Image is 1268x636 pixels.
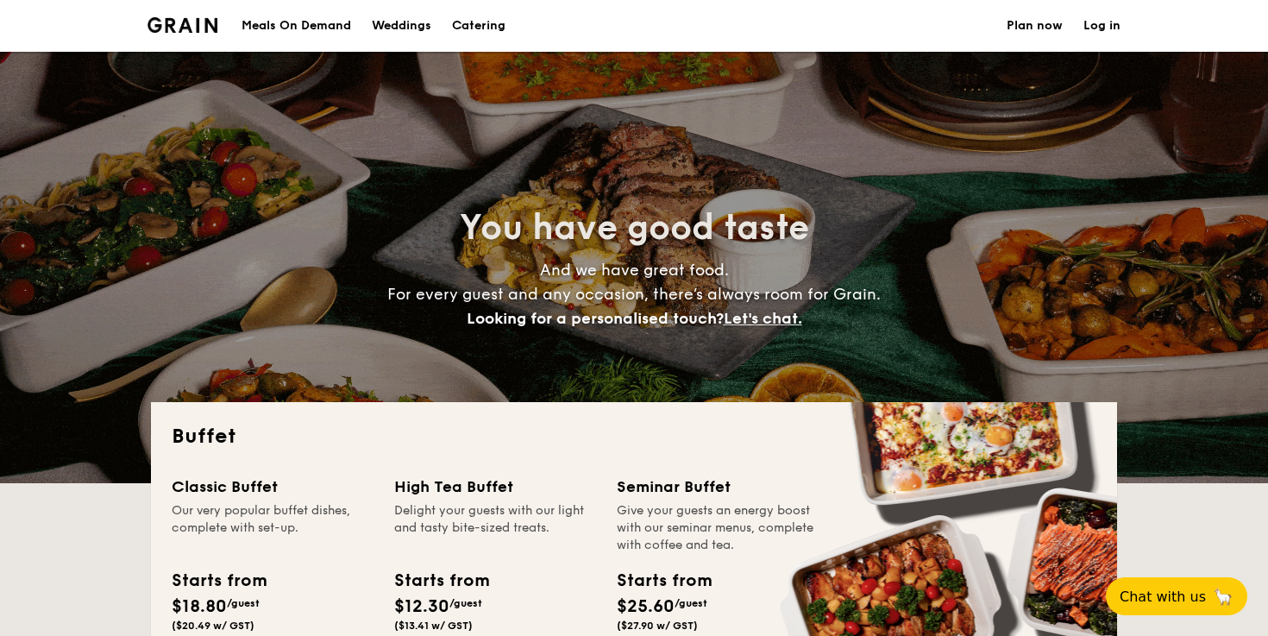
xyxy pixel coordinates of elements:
div: Give your guests an energy boost with our seminar menus, complete with coffee and tea. [617,502,819,554]
span: You have good taste [460,207,809,249]
div: Delight your guests with our light and tasty bite-sized treats. [394,502,596,554]
span: ($13.41 w/ GST) [394,620,473,632]
span: ($20.49 w/ GST) [172,620,254,632]
h2: Buffet [172,423,1096,450]
a: Logotype [148,17,217,33]
div: Our very popular buffet dishes, complete with set-up. [172,502,373,554]
div: High Tea Buffet [394,475,596,499]
span: /guest [449,597,482,609]
span: $18.80 [172,596,227,617]
span: ($27.90 w/ GST) [617,620,698,632]
button: Chat with us🦙 [1106,577,1247,615]
span: Chat with us [1120,589,1206,605]
span: /guest [227,597,260,609]
span: $12.30 [394,596,449,617]
span: And we have great food. For every guest and any occasion, there’s always room for Grain. [387,261,881,328]
span: 🦙 [1213,587,1233,607]
div: Starts from [394,568,488,594]
div: Classic Buffet [172,475,373,499]
div: Starts from [172,568,266,594]
span: Looking for a personalised touch? [467,309,724,328]
span: $25.60 [617,596,675,617]
span: Let's chat. [724,309,802,328]
div: Starts from [617,568,711,594]
div: Seminar Buffet [617,475,819,499]
span: /guest [675,597,707,609]
img: Grain [148,17,217,33]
